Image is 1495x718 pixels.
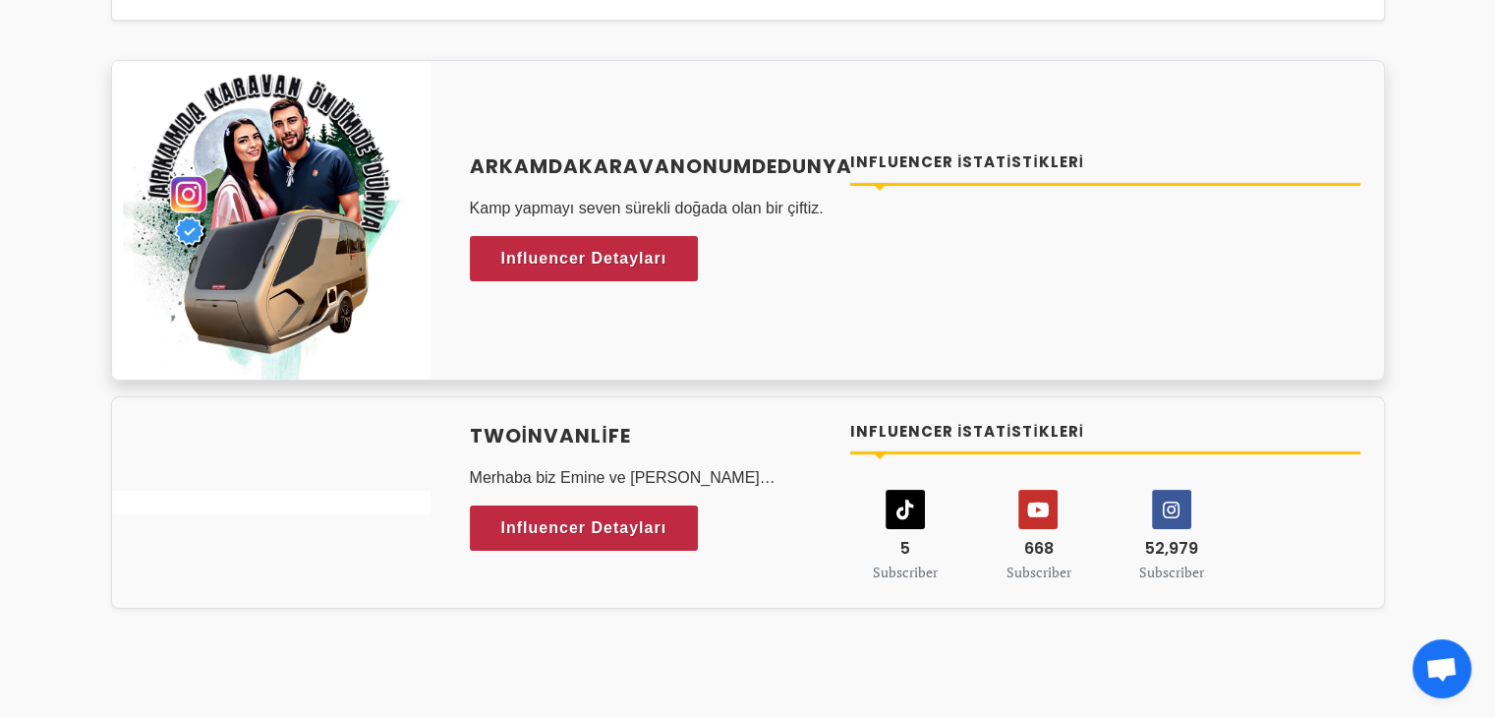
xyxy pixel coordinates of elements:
[850,421,1360,444] h4: Influencer İstatistikleri
[1023,537,1053,560] span: 668
[501,513,667,543] span: Influencer Detayları
[1139,563,1204,581] small: Subscriber
[470,506,699,551] a: Influencer Detayları
[900,537,910,560] span: 5
[470,466,828,490] p: Merhaba biz Emine ve [PERSON_NAME] ellerimizle yaptığımız [PERSON_NAME] zamanli yaşıyoruz. [GEOGR...
[501,244,667,273] span: Influencer Detayları
[470,421,828,450] a: twoinvanlife
[873,563,938,581] small: Subscriber
[1412,639,1471,698] div: Açık sohbet
[470,236,699,281] a: Influencer Detayları
[1145,537,1198,560] span: 52,979
[470,197,828,220] p: Kamp yapmayı seven sürekli doğada olan bir çiftiz.
[850,151,1360,174] h4: Influencer İstatistikleri
[1006,563,1070,581] small: Subscriber
[470,151,828,181] a: arkamdakaravanonumdedunya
